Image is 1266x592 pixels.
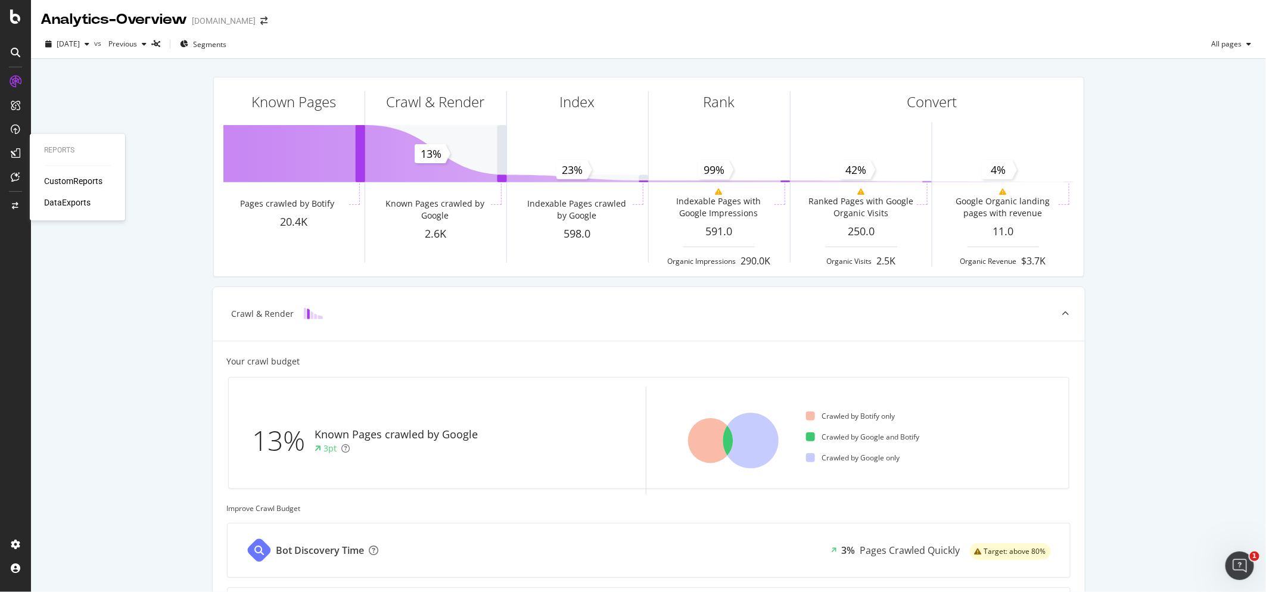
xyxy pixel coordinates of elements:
[382,198,489,222] div: Known Pages crawled by Google
[223,214,365,230] div: 20.4K
[970,543,1051,560] div: warning label
[104,35,151,54] button: Previous
[1207,35,1256,54] button: All pages
[251,92,336,112] div: Known Pages
[665,195,772,219] div: Indexable Pages with Google Impressions
[524,198,630,222] div: Indexable Pages crawled by Google
[232,308,294,320] div: Crawl & Render
[227,503,1071,513] div: Improve Crawl Budget
[365,226,506,242] div: 2.6K
[227,356,300,367] div: Your crawl budget
[806,411,895,421] div: Crawled by Botify only
[324,443,337,454] div: 3pt
[741,254,771,268] div: 290.0K
[806,432,920,442] div: Crawled by Google and Botify
[1207,39,1242,49] span: All pages
[806,453,900,463] div: Crawled by Google only
[276,544,365,557] div: Bot Discovery Time
[175,35,231,54] button: Segments
[260,17,267,25] div: arrow-right-arrow-left
[860,544,960,557] div: Pages Crawled Quickly
[44,197,91,209] a: DataExports
[507,226,648,242] div: 598.0
[668,256,736,266] div: Organic Impressions
[227,523,1071,578] a: Bot Discovery Time3%Pages Crawled Quicklywarning label
[44,176,102,188] a: CustomReports
[304,308,323,319] img: block-icon
[842,544,856,557] div: 3%
[387,92,485,112] div: Crawl & Render
[649,224,790,239] div: 591.0
[94,38,104,48] span: vs
[192,15,256,27] div: [DOMAIN_NAME]
[984,548,1046,555] span: Target: above 80%
[193,39,226,49] span: Segments
[57,39,80,49] span: 2025 Sep. 1st
[560,92,595,112] div: Index
[44,145,111,155] div: Reports
[104,39,137,49] span: Previous
[41,35,94,54] button: [DATE]
[240,198,334,210] div: Pages crawled by Botify
[315,427,478,443] div: Known Pages crawled by Google
[253,421,315,460] div: 13%
[1225,552,1254,580] iframe: Intercom live chat
[704,92,735,112] div: Rank
[41,10,187,30] div: Analytics - Overview
[1250,552,1259,561] span: 1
